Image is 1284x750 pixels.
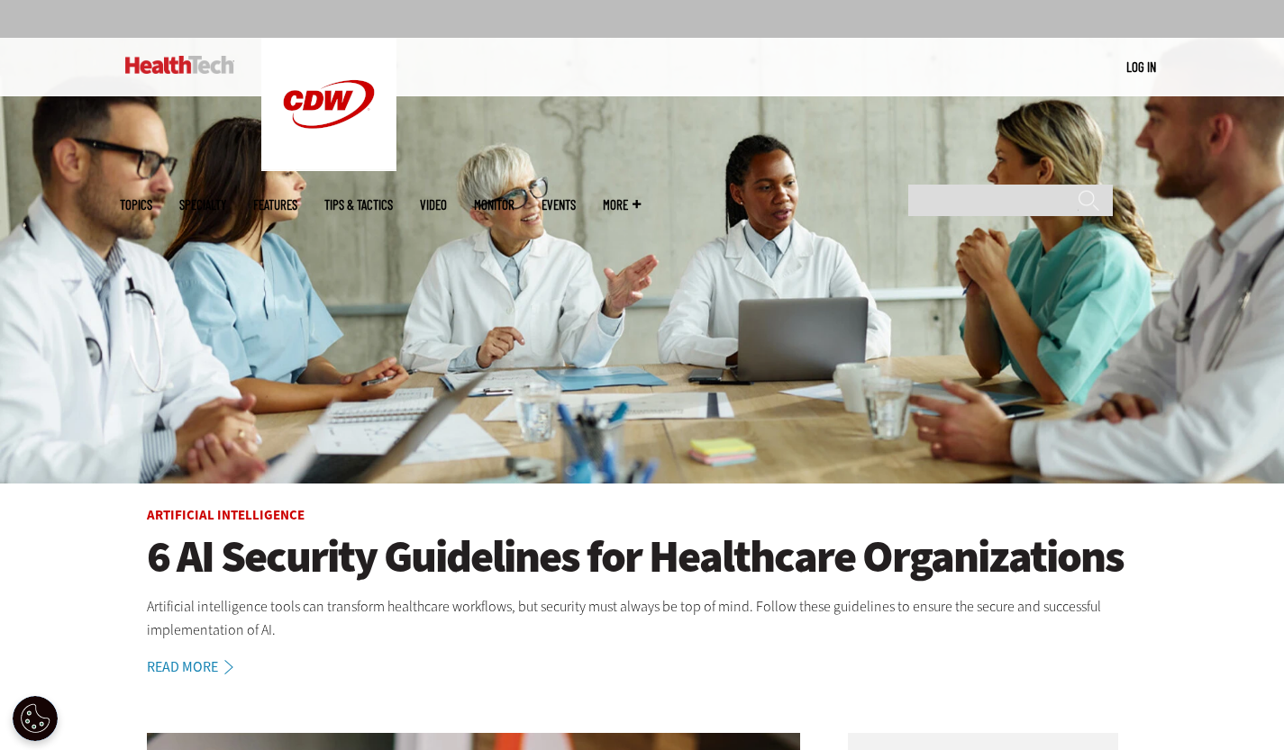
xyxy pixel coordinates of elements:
[179,198,226,212] span: Specialty
[125,56,234,74] img: Home
[13,696,58,741] div: Cookie Settings
[147,660,253,674] a: Read More
[253,198,297,212] a: Features
[474,198,515,212] a: MonITor
[261,157,396,176] a: CDW
[147,506,305,524] a: Artificial Intelligence
[324,198,393,212] a: Tips & Tactics
[603,198,641,212] span: More
[1126,59,1156,75] a: Log in
[147,595,1138,641] p: Artificial intelligence tools can transform healthcare workflows, but security must always be top...
[120,198,152,212] span: Topics
[13,696,58,741] button: Open Preferences
[261,38,396,171] img: Home
[420,198,447,212] a: Video
[542,198,576,212] a: Events
[1126,58,1156,77] div: User menu
[147,532,1138,582] a: 6 AI Security Guidelines for Healthcare Organizations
